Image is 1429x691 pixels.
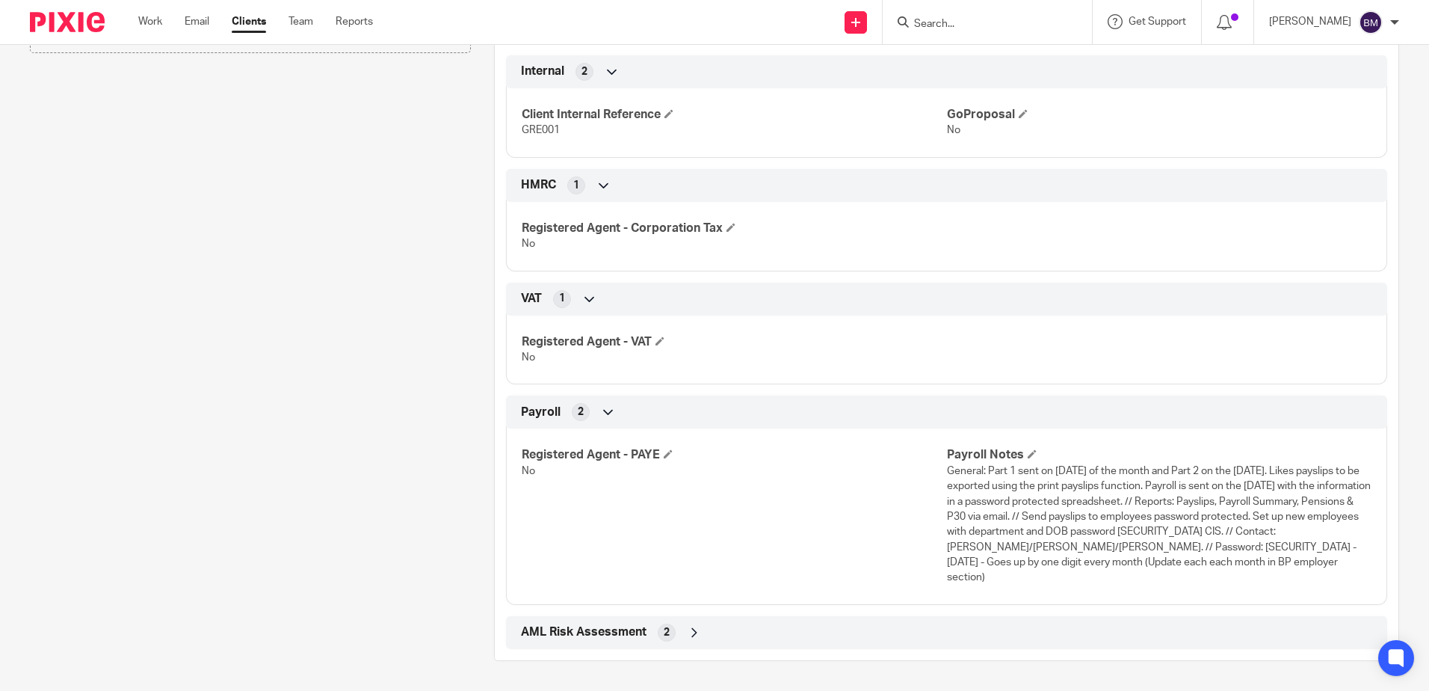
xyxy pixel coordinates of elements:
[185,14,209,29] a: Email
[521,624,646,640] span: AML Risk Assessment
[559,291,565,306] span: 1
[522,447,946,463] h4: Registered Agent - PAYE
[521,64,564,79] span: Internal
[336,14,373,29] a: Reports
[138,14,162,29] a: Work
[947,125,960,135] span: No
[913,18,1047,31] input: Search
[522,334,946,350] h4: Registered Agent - VAT
[522,352,535,363] span: No
[947,107,1371,123] h4: GoProposal
[573,178,579,193] span: 1
[521,291,542,307] span: VAT
[947,447,1371,463] h4: Payroll Notes
[1359,10,1383,34] img: svg%3E
[521,177,556,193] span: HMRC
[522,466,535,476] span: No
[522,125,560,135] span: GRE001
[578,405,584,420] span: 2
[522,221,946,236] h4: Registered Agent - Corporation Tax
[288,14,313,29] a: Team
[1269,14,1351,29] p: [PERSON_NAME]
[232,14,266,29] a: Clients
[581,64,587,79] span: 2
[664,625,670,640] span: 2
[1129,16,1186,27] span: Get Support
[521,405,561,420] span: Payroll
[30,12,105,32] img: Pixie
[522,239,535,249] span: No
[522,107,946,123] h4: Client Internal Reference
[947,466,1371,583] span: General: Part 1 sent on [DATE] of the month and Part 2 on the [DATE]. Likes payslips to be export...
